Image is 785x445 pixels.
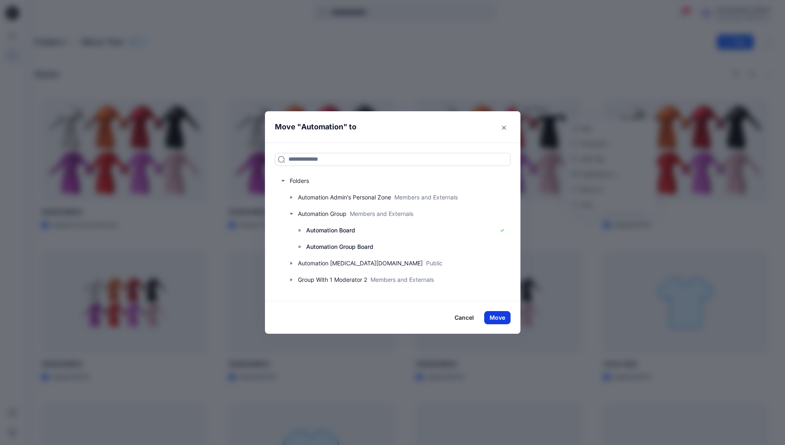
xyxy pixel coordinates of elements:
[497,121,511,134] button: Close
[449,311,479,324] button: Cancel
[306,242,373,252] p: Automation Group Board
[301,121,343,133] p: Automation
[265,111,508,143] header: Move " " to
[484,311,511,324] button: Move
[306,225,355,235] p: Automation Board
